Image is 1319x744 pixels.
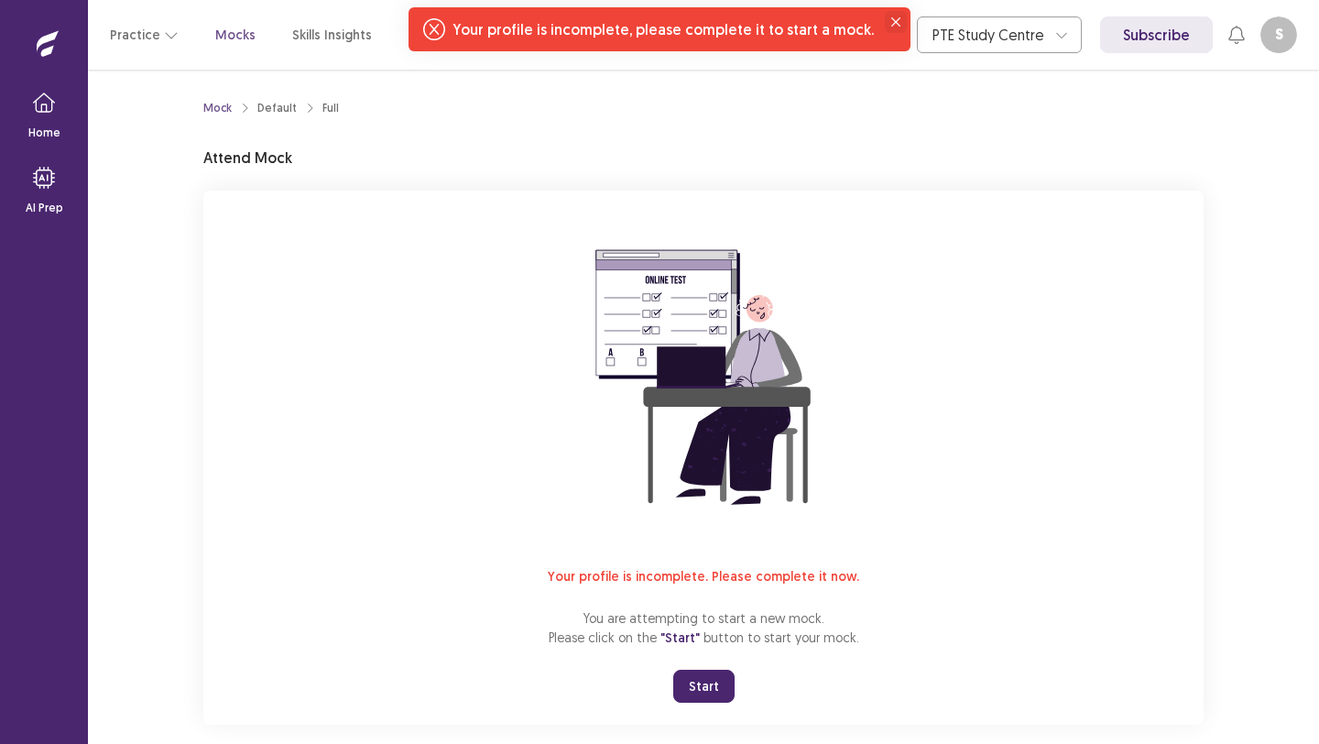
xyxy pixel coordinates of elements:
[203,100,339,116] nav: breadcrumb
[26,200,63,216] p: AI Prep
[549,608,859,648] p: You are attempting to start a new mock. Please click on the button to start your mock.
[932,17,1046,52] div: PTE Study Centre
[203,147,292,169] p: Attend Mock
[215,26,256,45] a: Mocks
[1260,16,1297,53] button: S
[539,213,868,542] img: attend-mock
[110,18,179,51] button: Practice
[673,670,735,703] button: Start
[322,100,339,116] div: Full
[885,11,907,33] button: Close
[292,26,372,45] a: Skills Insights
[203,100,232,116] a: Mock
[28,125,60,141] p: Home
[1100,16,1213,53] a: Subscribe
[548,568,859,585] span: Your profile is incomplete. Please complete it now.
[452,18,874,40] div: Your profile is incomplete, please complete it to start a mock.
[548,564,859,586] a: Your profile is incomplete. Please complete it now.
[257,100,297,116] div: Default
[660,629,700,646] span: "Start"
